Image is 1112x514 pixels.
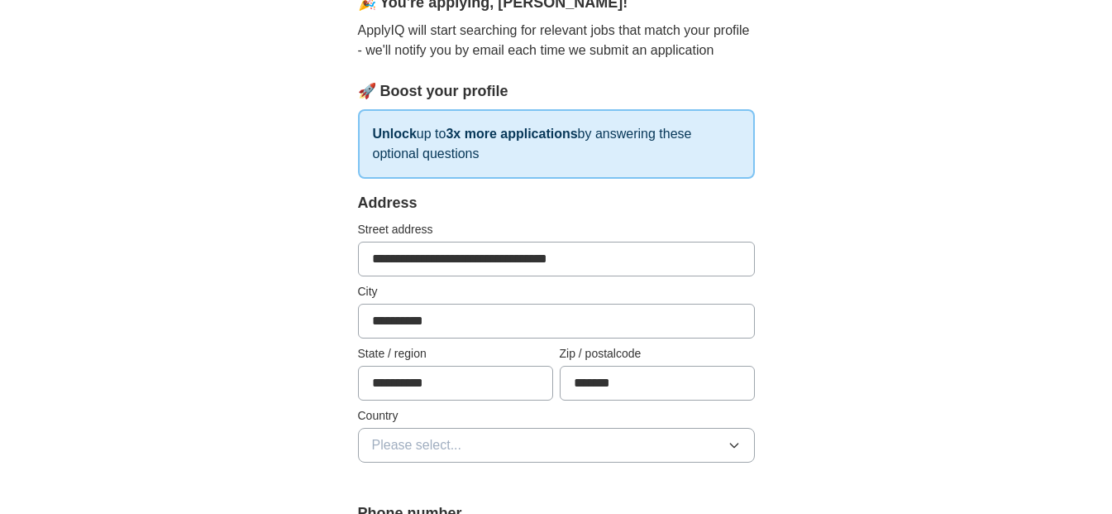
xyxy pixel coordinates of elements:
[358,221,755,238] label: Street address
[358,109,755,179] p: up to by answering these optional questions
[560,345,755,363] label: Zip / postalcode
[358,283,755,300] label: City
[358,407,755,425] label: Country
[372,435,462,455] span: Please select...
[358,345,553,363] label: State / region
[358,21,755,60] p: ApplyIQ will start searching for relevant jobs that match your profile - we'll notify you by emai...
[358,80,755,103] div: 🚀 Boost your profile
[373,127,417,141] strong: Unlock
[446,127,577,141] strong: 3x more applications
[358,428,755,463] button: Please select...
[358,192,755,214] div: Address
